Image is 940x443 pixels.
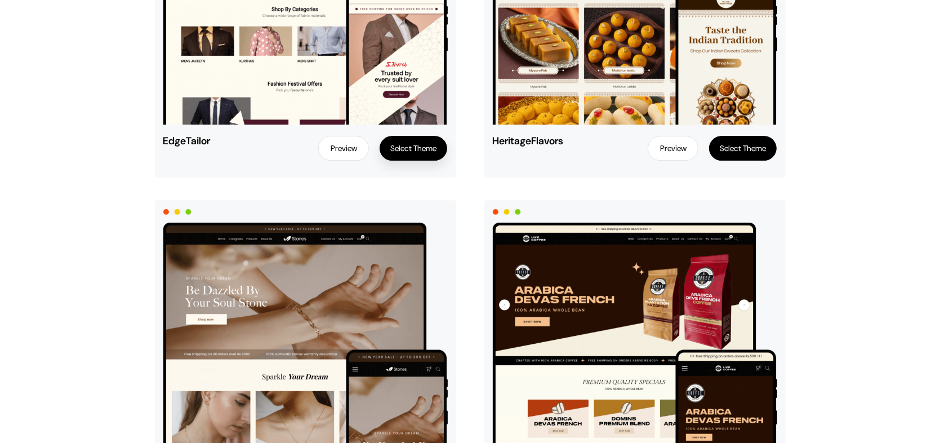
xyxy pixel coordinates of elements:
span: EdgeTailor [163,136,247,146]
button: Select Theme [709,136,777,161]
span: HeritageFlavors [493,136,576,146]
a: Preview [318,136,369,161]
a: Preview [648,136,698,161]
button: Select Theme [380,136,447,161]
